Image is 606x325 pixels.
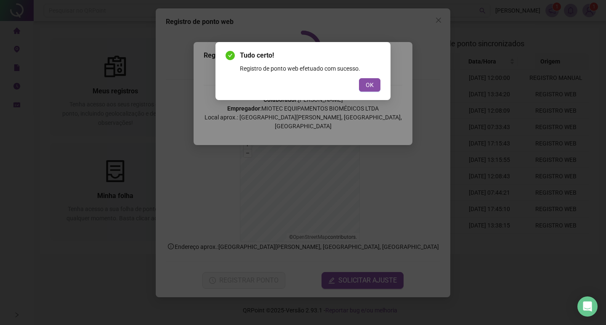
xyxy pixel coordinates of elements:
button: OK [359,78,380,92]
span: Tudo certo! [240,50,380,61]
div: Registro de ponto web efetuado com sucesso. [240,64,380,73]
span: OK [366,80,374,90]
span: check-circle [226,51,235,60]
div: Open Intercom Messenger [577,296,598,317]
